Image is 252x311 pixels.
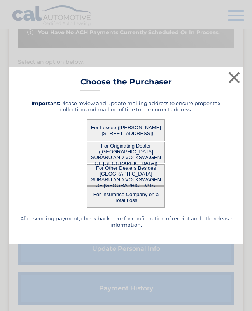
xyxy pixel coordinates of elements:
button: For Other Dealers Besides [GEOGRAPHIC_DATA] SUBARU AND VOLKSWAGEN OF [GEOGRAPHIC_DATA] [87,164,165,186]
h5: After sending payment, check back here for confirmation of receipt and title release information. [19,215,233,228]
button: × [226,70,242,85]
strong: Important: [31,100,60,106]
button: For Lessee ([PERSON_NAME] - [STREET_ADDRESS]) [87,119,165,141]
h3: Choose the Purchaser [80,77,172,91]
h5: Please review and update mailing address to ensure proper tax collection and mailing of title to ... [19,100,233,112]
button: For Insurance Company on a Total Loss [87,186,165,208]
button: For Originating Dealer ([GEOGRAPHIC_DATA] SUBARU AND VOLKSWAGEN OF [GEOGRAPHIC_DATA]) [87,142,165,163]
